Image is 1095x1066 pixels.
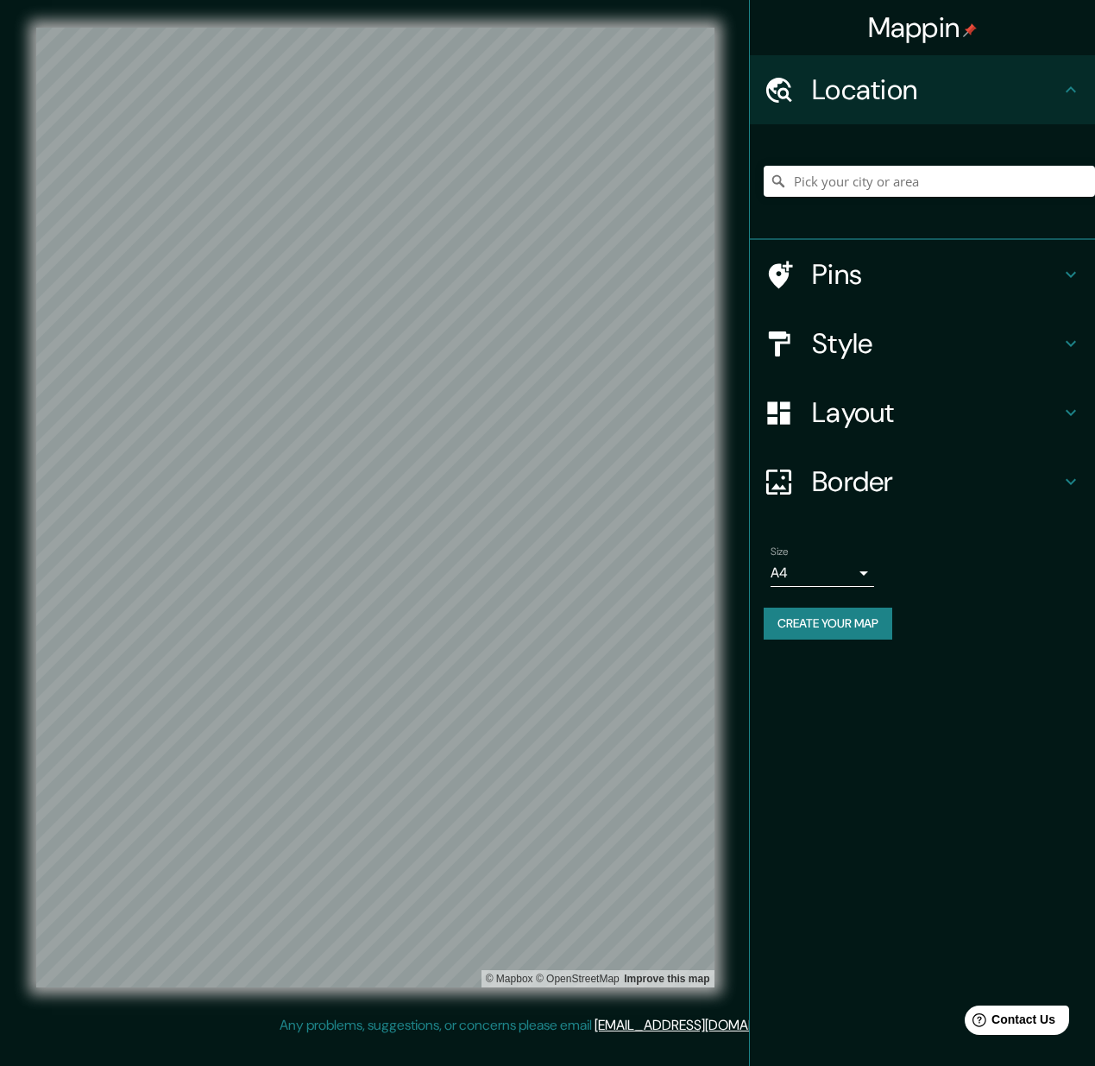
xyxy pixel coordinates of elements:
label: Size [771,545,789,559]
input: Pick your city or area [764,166,1095,197]
div: Border [750,447,1095,516]
canvas: Map [36,28,714,987]
h4: Mappin [868,10,978,45]
div: Pins [750,240,1095,309]
h4: Style [812,326,1060,361]
div: Layout [750,378,1095,447]
h4: Pins [812,257,1060,292]
h4: Layout [812,395,1060,430]
img: pin-icon.png [963,23,977,37]
iframe: Help widget launcher [941,999,1076,1047]
button: Create your map [764,608,892,640]
p: Any problems, suggestions, or concerns please email . [280,1015,810,1036]
div: A4 [771,559,874,587]
a: Map feedback [624,973,709,985]
div: Style [750,309,1095,378]
div: Location [750,55,1095,124]
a: [EMAIL_ADDRESS][DOMAIN_NAME] [595,1016,808,1034]
h4: Location [812,73,1060,107]
a: Mapbox [486,973,533,985]
a: OpenStreetMap [536,973,620,985]
h4: Border [812,464,1060,499]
